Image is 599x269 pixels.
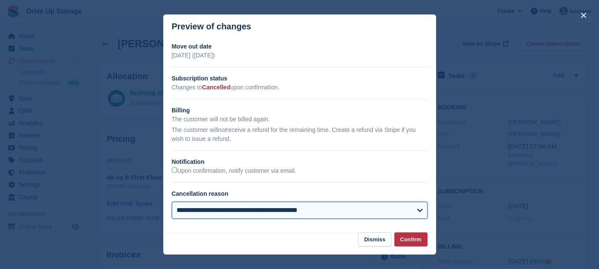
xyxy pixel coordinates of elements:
h2: Billing [172,106,428,115]
button: close [577,9,590,22]
label: Upon confirmation, notify customer via email. [172,167,296,175]
p: The customer will not be billed again. [172,115,428,124]
span: Cancelled [202,84,230,91]
p: [DATE] ([DATE]) [172,51,428,60]
p: Changes to upon confirmation. [172,83,428,92]
button: Dismiss [358,232,391,246]
p: Preview of changes [172,22,252,31]
label: Cancellation reason [172,190,229,197]
h2: Notification [172,157,428,166]
h2: Move out date [172,42,428,51]
input: Upon confirmation, notify customer via email. [172,167,177,173]
h2: Subscription status [172,74,428,83]
p: The customer will receive a refund for the remaining time. Create a refund via Stripe if you wish... [172,126,428,143]
button: Confirm [394,232,428,246]
em: not [218,126,226,133]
